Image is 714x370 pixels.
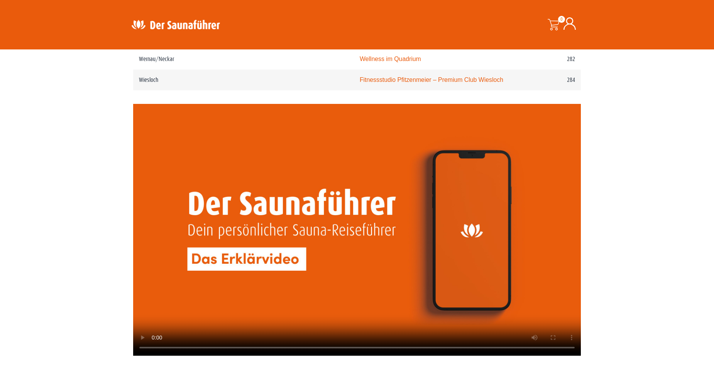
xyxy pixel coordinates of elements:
[360,76,503,83] a: Fitnessstudio Pfitzenmeier – Premium Club Wiesloch
[360,56,421,62] a: Wellness im Quadrium
[133,49,354,70] td: Wernau/Neckar
[511,70,581,90] td: 284
[558,16,565,23] span: 0
[511,49,581,70] td: 282
[133,70,354,90] td: Wiesloch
